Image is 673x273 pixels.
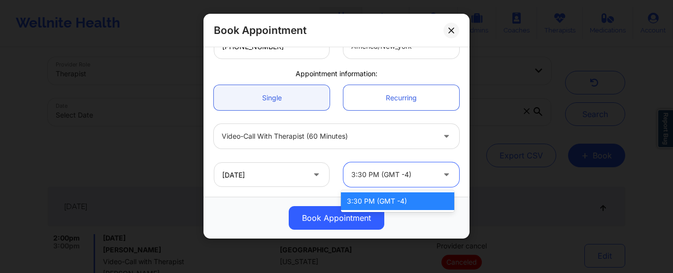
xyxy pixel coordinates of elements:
[214,24,306,37] h2: Book Appointment
[289,206,384,230] button: Book Appointment
[214,85,330,110] a: Single
[214,162,330,187] input: MM/DD/YYYY
[341,192,454,210] div: 3:30 PM (GMT -4)
[343,85,459,110] a: Recurring
[222,124,435,149] div: Video-Call with Therapist (60 minutes)
[351,162,435,187] div: 3:30 PM (GMT -4)
[207,69,466,79] div: Appointment information:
